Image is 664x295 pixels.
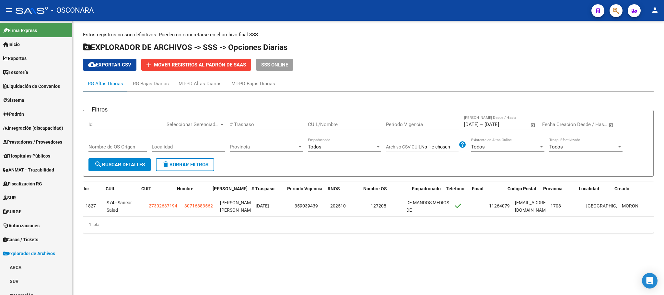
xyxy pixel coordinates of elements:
[261,62,288,68] span: SSS ONLINE
[574,122,606,127] input: Fecha fin
[83,43,287,52] span: EXPLORADOR DE ARCHIVOS -> SSS -> Opciones Diarias
[3,194,16,201] span: SUR
[106,186,115,191] span: CUIL
[149,203,177,208] span: 27302637194
[184,203,213,208] span: 30716883562
[295,203,318,208] span: 359039439
[179,80,222,87] div: MT-PD Altas Diarias
[3,166,54,173] span: ANMAT - Trazabilidad
[3,124,63,132] span: Integración (discapacidad)
[83,59,136,71] button: Exportar CSV
[3,41,20,48] span: Inicio
[549,144,563,150] span: Todos
[141,186,151,191] span: CUIT
[406,200,456,242] span: DE MANDOS MEDIOS DE TELECOMUNICACIONES EN LA [GEOGRAPHIC_DATA] Y MERCOSUR
[386,144,421,149] span: Archivo CSV CUIL
[139,182,174,203] datatable-header-cell: CUIT
[612,182,654,203] datatable-header-cell: Creado
[421,144,459,150] input: Archivo CSV CUIL
[285,182,325,203] datatable-header-cell: Periodo Vigencia
[472,186,483,191] span: Email
[145,61,153,69] mat-icon: add
[608,121,615,129] button: Open calendar
[3,69,28,76] span: Tesorería
[86,203,96,208] span: 1827
[141,59,251,71] button: Mover registros al PADRÓN de SAAS
[88,61,96,68] mat-icon: cloud_download
[156,158,214,171] button: Borrar Filtros
[443,182,469,203] datatable-header-cell: Telefono
[361,182,409,203] datatable-header-cell: Nombre OS
[88,105,111,114] h3: Filtros
[162,162,208,168] span: Borrar Filtros
[220,200,255,213] span: [PERSON_NAME] [PERSON_NAME]
[5,6,13,14] mat-icon: menu
[94,160,102,168] mat-icon: search
[3,180,42,187] span: Fiscalización RG
[3,152,50,159] span: Hospitales Públicos
[541,182,576,203] datatable-header-cell: Provincia
[576,182,612,203] datatable-header-cell: Localidad
[551,203,561,208] span: 1708
[174,182,210,203] datatable-header-cell: Nombre
[459,141,466,148] mat-icon: help
[249,182,285,203] datatable-header-cell: # Traspaso
[213,186,248,191] span: [PERSON_NAME]
[3,55,27,62] span: Reportes
[530,121,537,129] button: Open calendar
[371,203,386,208] span: 127208
[154,62,246,68] span: Mover registros al PADRÓN de SAAS
[51,3,94,18] span: - OSCONARA
[3,236,38,243] span: Casos / Tickets
[256,59,293,71] button: SSS ONLINE
[94,162,145,168] span: Buscar Detalles
[3,138,62,146] span: Prestadores / Proveedores
[133,80,169,87] div: RG Bajas Diarias
[325,182,361,203] datatable-header-cell: RNOS
[3,27,37,34] span: Firma Express
[464,122,479,127] input: Fecha inicio
[622,203,638,208] span: MORON
[412,186,441,191] span: Empadronado
[651,6,659,14] mat-icon: person
[579,186,599,191] span: Localidad
[83,217,654,233] div: 1 total
[103,182,139,203] datatable-header-cell: CUIL
[543,186,563,191] span: Provincia
[3,250,55,257] span: Explorador de Archivos
[480,122,483,127] span: –
[3,208,21,215] span: SURGE
[177,186,193,191] span: Nombre
[363,186,387,191] span: Nombre OS
[167,122,219,127] span: Seleccionar Gerenciador
[3,222,40,229] span: Autorizaciones
[88,80,123,87] div: RG Altas Diarias
[330,203,346,208] span: 202510
[446,186,464,191] span: Telefono
[328,186,340,191] span: RNOS
[308,144,321,150] span: Todos
[505,182,541,203] datatable-header-cell: Codigo Postal
[484,122,516,127] input: Fecha fin
[507,186,536,191] span: Codigo Postal
[3,83,60,90] span: Liquidación de Convenios
[230,144,297,150] span: Provincia
[3,97,24,104] span: Sistema
[409,182,443,203] datatable-header-cell: Empadronado
[469,182,505,203] datatable-header-cell: Email
[231,80,275,87] div: MT-PD Bajas Diarias
[88,158,151,171] button: Buscar Detalles
[3,111,24,118] span: Padrón
[542,122,568,127] input: Fecha inicio
[489,203,515,208] span: 1126407959
[88,62,131,68] span: Exportar CSV
[210,182,249,203] datatable-header-cell: Fecha Traspaso
[162,160,169,168] mat-icon: delete
[614,186,629,191] span: Creado
[586,203,630,208] span: [GEOGRAPHIC_DATA]
[515,200,552,213] span: vanesacaceres_83@hotmail.com
[83,31,654,38] p: Estos registros no son definitivos. Pueden no concretarse en el archivo final SSS.
[287,186,322,191] span: Periodo Vigencia
[642,273,658,289] div: Open Intercom Messenger
[256,202,289,210] div: [DATE]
